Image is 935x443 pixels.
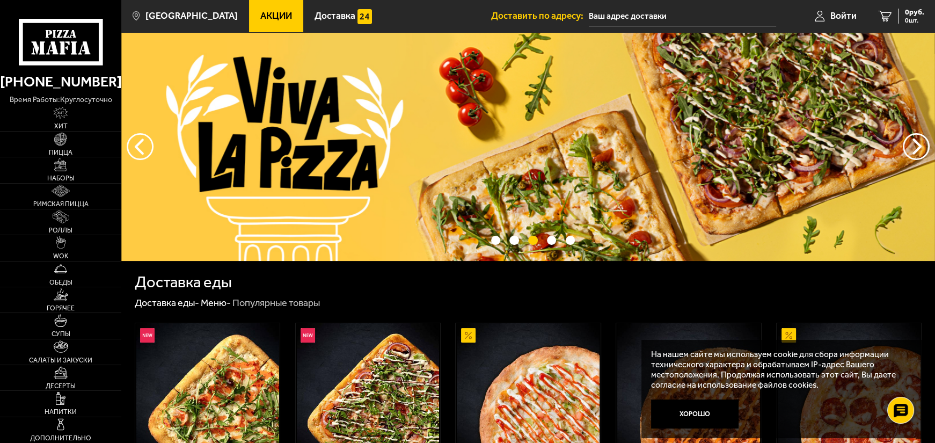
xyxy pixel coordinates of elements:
[127,133,154,160] button: следующий
[830,11,857,20] span: Войти
[49,279,72,286] span: Обеды
[47,175,75,181] span: Наборы
[651,350,905,390] p: На нашем сайте мы используем cookie для сбора информации технического характера и обрабатываем IP...
[135,297,199,309] a: Доставка еды-
[201,297,231,309] a: Меню-
[528,236,537,245] button: точки переключения
[53,253,68,259] span: WOK
[46,383,76,389] span: Десерты
[33,201,89,207] span: Римская пицца
[905,9,924,16] span: 0 руб.
[30,435,91,441] span: Дополнительно
[47,305,75,311] span: Горячее
[315,11,355,20] span: Доставка
[260,11,292,20] span: Акции
[54,123,68,129] span: Хит
[781,328,796,343] img: Акционный
[589,6,776,26] input: Ваш адрес доставки
[29,357,92,364] span: Салаты и закуски
[145,11,238,20] span: [GEOGRAPHIC_DATA]
[357,9,372,24] img: 15daf4d41897b9f0e9f617042186c801.svg
[566,236,575,245] button: точки переключения
[45,409,77,415] span: Напитки
[509,236,518,245] button: точки переключения
[232,297,320,310] div: Популярные товары
[491,11,589,20] span: Доставить по адресу:
[49,227,72,234] span: Роллы
[135,274,232,290] h1: Доставка еды
[903,133,930,160] button: предыдущий
[52,331,70,337] span: Супы
[461,328,476,343] img: Акционный
[301,328,315,343] img: Новинка
[905,17,924,24] span: 0 шт.
[651,400,739,429] button: Хорошо
[491,236,500,245] button: точки переключения
[547,236,556,245] button: точки переключения
[49,149,72,156] span: Пицца
[140,328,155,343] img: Новинка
